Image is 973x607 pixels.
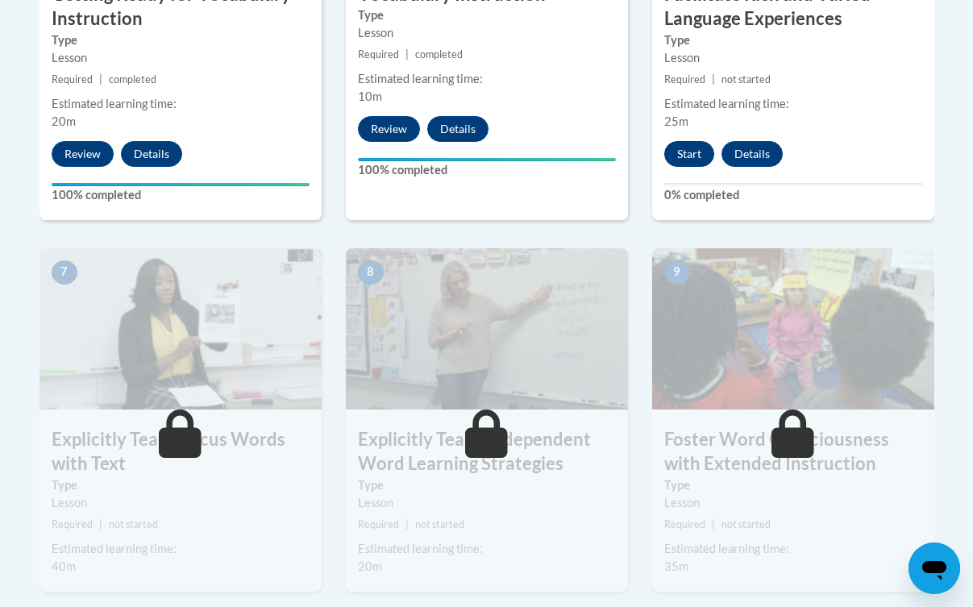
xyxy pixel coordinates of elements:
div: Estimated learning time: [664,540,922,558]
button: Start [664,141,714,167]
span: Required [52,518,93,530]
span: 25m [664,114,688,128]
img: Course Image [346,248,628,410]
div: Lesson [52,494,310,512]
span: Required [664,73,705,85]
button: Review [358,116,420,142]
span: 7 [52,260,77,285]
div: Estimated learning time: [358,70,616,88]
span: | [405,48,409,60]
div: Lesson [358,24,616,42]
h3: Explicitly Teach Focus Words with Text [40,427,322,477]
span: 9 [664,260,690,285]
span: | [712,73,715,85]
span: 10m [358,89,382,103]
span: Required [664,518,705,530]
label: Type [52,31,310,49]
span: not started [721,73,771,85]
label: Type [358,6,616,24]
span: completed [109,73,156,85]
span: 20m [52,114,76,128]
button: Details [121,141,182,167]
span: Required [358,518,399,530]
span: not started [721,518,771,530]
span: 20m [358,559,382,573]
span: | [99,518,102,530]
div: Your progress [52,183,310,186]
span: Required [52,73,93,85]
label: 100% completed [358,161,616,179]
span: Required [358,48,399,60]
img: Course Image [652,248,934,410]
label: Type [52,476,310,494]
h3: Foster Word Consciousness with Extended Instruction [652,427,934,477]
div: Estimated learning time: [52,95,310,113]
span: | [99,73,102,85]
label: Type [358,476,616,494]
button: Details [427,116,489,142]
div: Lesson [664,494,922,512]
div: Lesson [52,49,310,67]
button: Review [52,141,114,167]
span: | [712,518,715,530]
h3: Explicitly Teach Independent Word Learning Strategies [346,427,628,477]
label: 0% completed [664,186,922,204]
span: 40m [52,559,76,573]
div: Estimated learning time: [358,540,616,558]
span: completed [415,48,463,60]
div: Lesson [664,49,922,67]
span: not started [109,518,158,530]
label: Type [664,31,922,49]
span: 8 [358,260,384,285]
label: Type [664,476,922,494]
label: 100% completed [52,186,310,204]
div: Estimated learning time: [52,540,310,558]
div: Your progress [358,158,616,161]
iframe: Button to launch messaging window [909,543,960,594]
div: Lesson [358,494,616,512]
button: Details [721,141,783,167]
span: not started [415,518,464,530]
span: | [405,518,409,530]
div: Estimated learning time: [664,95,922,113]
img: Course Image [40,248,322,410]
span: 35m [664,559,688,573]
